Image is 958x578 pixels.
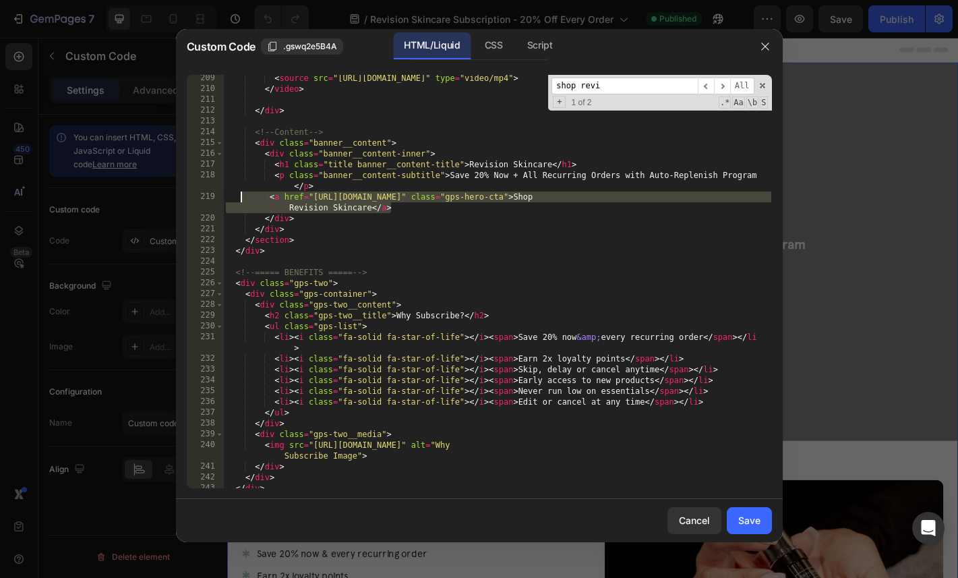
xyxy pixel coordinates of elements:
[187,245,224,256] div: 223
[187,256,224,267] div: 224
[393,32,471,59] div: HTML/Liquid
[187,310,224,321] div: 229
[187,105,224,116] div: 212
[698,78,714,94] span: ​
[261,38,343,55] button: .gswq2e5B4A
[168,175,641,211] h1: Revision Skincare
[187,170,224,192] div: 218
[187,224,224,235] div: 221
[17,35,74,47] div: Custom Code
[187,472,224,483] div: 242
[317,266,492,299] a: Shop Revision Skincare
[187,127,224,138] div: 214
[667,507,721,534] button: Cancel
[474,32,514,59] div: CSS
[187,353,224,364] div: 232
[187,213,224,224] div: 220
[187,364,224,375] div: 233
[516,32,564,59] div: Script
[187,483,224,494] div: 243
[760,96,767,109] span: Search In Selection
[187,116,224,127] div: 213
[187,148,224,159] div: 216
[187,73,224,84] div: 209
[187,375,224,386] div: 234
[679,513,710,527] div: Cancel
[187,289,224,299] div: 227
[187,407,224,418] div: 237
[738,513,760,527] div: Save
[187,192,224,213] div: 219
[719,96,731,109] span: RegExp Search
[551,78,698,94] input: Search for
[187,94,224,105] div: 211
[714,78,730,94] span: ​
[187,267,224,278] div: 225
[187,235,224,245] div: 222
[187,461,224,472] div: 241
[187,321,224,332] div: 230
[732,96,744,109] span: CaseSensitive Search
[727,507,772,534] button: Save
[187,299,224,310] div: 228
[187,440,224,461] div: 240
[187,84,224,94] div: 210
[283,40,337,53] span: .gswq2e5B4A
[553,96,566,108] span: Toggle Replace mode
[746,96,758,109] span: Whole Word Search
[187,278,224,289] div: 226
[187,332,224,353] div: 231
[187,418,224,429] div: 238
[187,429,224,440] div: 239
[187,386,224,397] div: 235
[912,512,945,544] div: Open Intercom Messenger
[187,159,224,170] div: 217
[187,138,224,148] div: 215
[566,97,597,108] span: 1 of 2
[187,397,224,407] div: 236
[187,38,256,55] span: Custom Code
[168,219,641,239] p: Save 20% Now + All Recurring Orders with Auto-Replenish Program
[730,78,754,94] span: Alt-Enter
[16,527,391,553] h2: Why Subscribe?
